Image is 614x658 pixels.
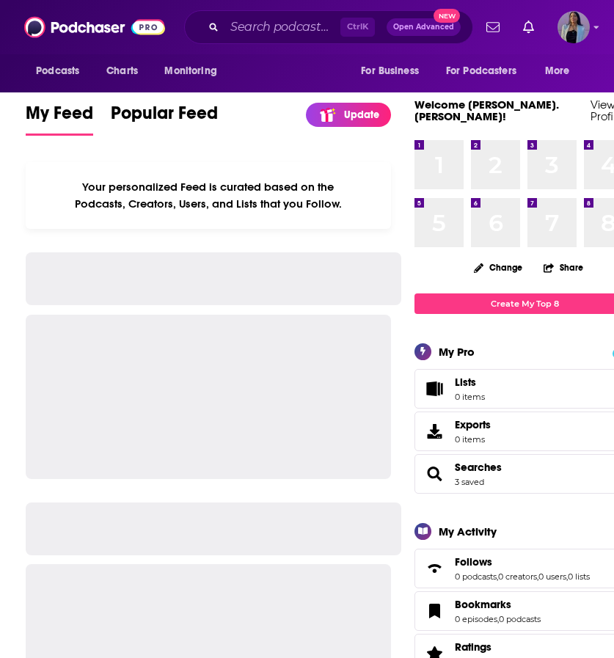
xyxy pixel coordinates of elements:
[351,57,437,85] button: open menu
[436,57,538,85] button: open menu
[455,418,491,431] span: Exports
[499,614,541,624] a: 0 podcasts
[455,392,485,402] span: 0 items
[393,23,454,31] span: Open Advanced
[497,614,499,624] span: ,
[306,103,391,127] a: Update
[455,640,491,654] span: Ratings
[455,477,484,487] a: 3 saved
[455,598,511,611] span: Bookmarks
[414,98,559,123] a: Welcome [PERSON_NAME].[PERSON_NAME]!
[455,434,491,445] span: 0 items
[455,461,502,474] a: Searches
[543,253,584,282] button: Share
[558,11,590,43] img: User Profile
[387,18,461,36] button: Open AdvancedNew
[420,379,449,399] span: Lists
[537,571,538,582] span: ,
[517,15,540,40] a: Show notifications dropdown
[97,57,147,85] a: Charts
[558,11,590,43] span: Logged in as maria.pina
[455,555,492,569] span: Follows
[26,102,93,136] a: My Feed
[184,10,473,44] div: Search podcasts, credits, & more...
[26,102,93,133] span: My Feed
[340,18,375,37] span: Ctrl K
[455,598,541,611] a: Bookmarks
[455,555,590,569] a: Follows
[545,61,570,81] span: More
[480,15,505,40] a: Show notifications dropdown
[26,57,98,85] button: open menu
[455,640,541,654] a: Ratings
[465,258,531,277] button: Change
[344,109,379,121] p: Update
[420,464,449,484] a: Searches
[568,571,590,582] a: 0 lists
[420,601,449,621] a: Bookmarks
[498,571,537,582] a: 0 creators
[566,571,568,582] span: ,
[439,524,497,538] div: My Activity
[24,13,165,41] img: Podchaser - Follow, Share and Rate Podcasts
[434,9,460,23] span: New
[446,61,516,81] span: For Podcasters
[224,15,340,39] input: Search podcasts, credits, & more...
[455,614,497,624] a: 0 episodes
[420,421,449,442] span: Exports
[111,102,218,136] a: Popular Feed
[538,571,566,582] a: 0 users
[111,102,218,133] span: Popular Feed
[439,345,475,359] div: My Pro
[420,558,449,579] a: Follows
[361,61,419,81] span: For Business
[497,571,498,582] span: ,
[154,57,235,85] button: open menu
[455,571,497,582] a: 0 podcasts
[26,162,391,229] div: Your personalized Feed is curated based on the Podcasts, Creators, Users, and Lists that you Follow.
[36,61,79,81] span: Podcasts
[455,376,485,389] span: Lists
[455,376,476,389] span: Lists
[558,11,590,43] button: Show profile menu
[106,61,138,81] span: Charts
[164,61,216,81] span: Monitoring
[535,57,588,85] button: open menu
